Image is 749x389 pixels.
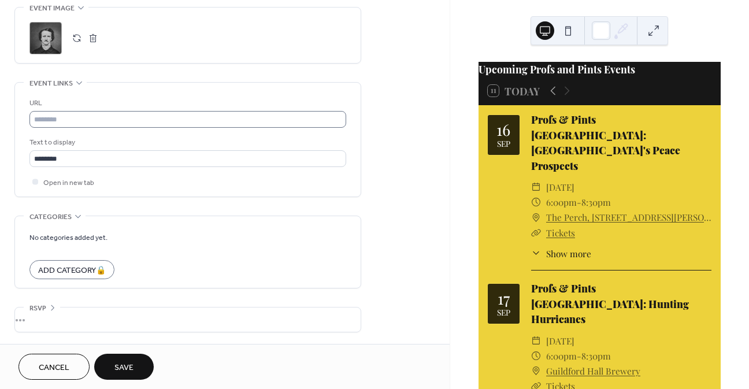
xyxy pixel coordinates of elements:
div: ​ [531,195,542,210]
div: ​ [531,247,542,260]
div: ​ [531,349,542,364]
span: [DATE] [546,180,574,195]
span: 8:30pm [581,349,611,364]
span: - [577,349,581,364]
a: The Perch, [STREET_ADDRESS][PERSON_NAME] [546,210,711,225]
div: Text to display [29,136,344,149]
div: ​ [531,225,542,240]
span: Show more [546,247,591,260]
div: 17 [498,290,510,306]
div: ••• [15,308,361,332]
span: [DATE] [546,334,574,349]
div: ; [29,22,62,54]
button: Save [94,354,154,380]
button: ​Show more [531,247,591,260]
span: No categories added yet. [29,232,107,244]
div: ​ [531,210,542,225]
span: 6:00pm [546,349,577,364]
button: Cancel [18,354,90,380]
span: Event image [29,2,75,14]
div: Sep [497,309,510,317]
div: ​ [531,364,542,379]
div: Upcoming Profs and Pints Events [479,62,721,77]
span: - [577,195,581,210]
span: 8:30pm [581,195,611,210]
a: Guildford Hall Brewery [546,364,640,379]
div: ​ [531,180,542,195]
span: 6:00pm [546,195,577,210]
div: Sep [497,140,510,148]
span: Cancel [39,362,69,374]
div: ​ [531,334,542,349]
a: Tickets [546,227,575,239]
a: Profs & Pints [GEOGRAPHIC_DATA]: [GEOGRAPHIC_DATA]'s Peace Prospects [531,113,680,172]
div: 16 [496,121,510,138]
span: RSVP [29,302,46,314]
span: Categories [29,211,72,223]
span: Open in new tab [43,177,94,189]
a: Profs & Pints [GEOGRAPHIC_DATA]: Hunting Hurricanes [531,281,689,325]
span: Save [114,362,134,374]
div: URL [29,97,344,109]
span: Event links [29,77,73,90]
